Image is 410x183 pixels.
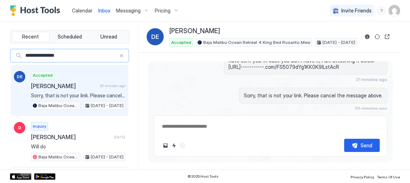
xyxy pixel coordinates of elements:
button: Quick reply [170,141,178,150]
a: Inbox [98,7,110,14]
div: tab-group [10,30,129,44]
span: Baja Malibu Ocean Retreat 4 King Bed Rosarito Mexi [203,39,310,46]
span: [PERSON_NAME] [31,133,111,141]
div: Send [361,142,372,149]
span: 20 minutes ago [355,106,387,111]
button: Open reservation [383,32,391,41]
button: Send [344,139,380,152]
span: [DATE] - [DATE] [322,39,355,46]
span: Inquiry [33,123,46,129]
input: Input Field [22,50,119,62]
span: [PERSON_NAME] [31,82,97,90]
span: Pricing [155,7,170,14]
span: Recent [22,34,39,40]
span: Terms Of Use [377,175,400,179]
span: Sorry, that is not your link. Please cancel the message above. [31,92,125,99]
a: Google Play Store [34,173,56,180]
button: Reservation information [363,32,372,41]
a: Calendar [72,7,93,14]
iframe: Intercom live chat [7,159,24,176]
button: Scheduled [51,32,89,42]
span: Baja Malibu Ocean Retreat 4 King Bed Rosarito Mexi [38,154,79,160]
span: Accepted [171,39,191,46]
button: Sync reservation [373,32,382,41]
span: Accepted [33,72,53,78]
span: DE [17,73,22,80]
button: Recent [12,32,49,42]
span: Baja Malibu Ocean Retreat 4 King Bed Rosarito Mexi [38,102,79,109]
div: User profile [389,5,400,16]
span: Messaging [116,7,141,14]
button: Upload image [161,141,170,150]
span: [DATE] - [DATE] [91,154,123,160]
a: Host Tools Logo [10,5,63,16]
span: 20 minutes ago [100,83,125,88]
span: [PERSON_NAME] [169,27,220,35]
span: Privacy Policy [351,175,374,179]
div: menu [377,6,386,15]
a: App Store [10,173,31,180]
span: © 2025 Host Tools [188,174,219,179]
button: Unread [90,32,127,42]
a: Privacy Policy [351,173,374,180]
span: Scheduled [58,34,82,40]
span: Sorry, that is not your link. Please cancel the message above. [244,92,383,99]
span: 21 minutes ago [356,77,387,82]
span: [DATE] - [DATE] [91,102,123,109]
span: Unread [100,34,117,40]
span: DE [151,32,159,41]
span: Invite Friends [341,7,372,14]
span: [DATE] [114,135,125,139]
a: Terms Of Use [377,173,400,180]
span: D [18,124,21,131]
span: Will do [31,143,125,150]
